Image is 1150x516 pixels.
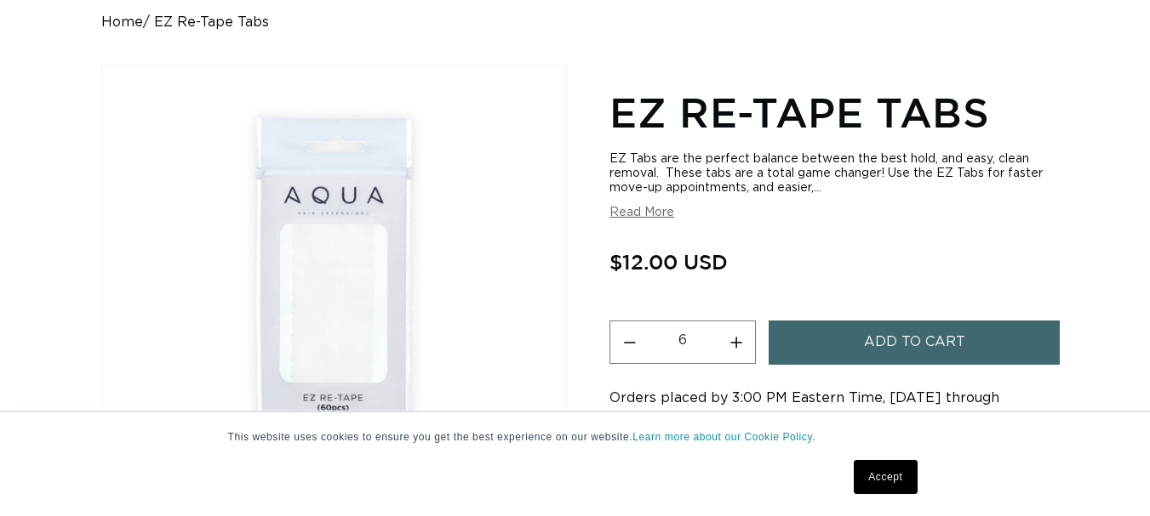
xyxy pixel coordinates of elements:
[101,14,143,31] a: Home
[632,431,815,443] a: Learn more about our Cookie Policy.
[609,391,1041,471] span: Orders placed by 3:00 PM Eastern Time, [DATE] through [DATE], will ship the same business day. Or...
[609,246,728,278] span: $12.00 USD
[864,320,965,364] span: Add to cart
[609,86,1049,139] h1: EZ Re-Tape Tabs
[769,320,1060,364] button: Add to cart
[609,206,674,220] button: Read More
[101,14,1049,31] nav: breadcrumbs
[228,429,923,445] p: This website uses cookies to ensure you get the best experience on our website.
[609,152,1049,196] div: EZ Tabs are the perfect balance between the best hold, and easy, clean removal. These tabs are a ...
[154,14,269,31] span: EZ Re-Tape Tabs
[854,460,917,494] a: Accept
